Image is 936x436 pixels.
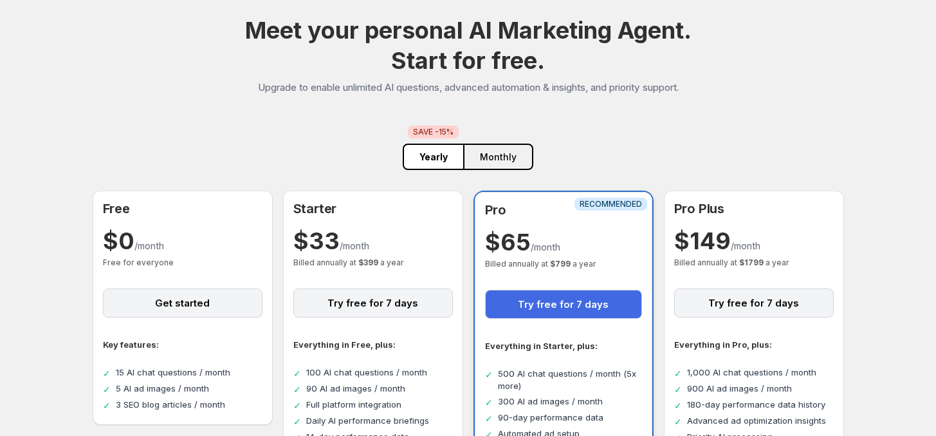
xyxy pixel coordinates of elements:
p: Everything in Starter, plus: [485,339,642,352]
span: ✓ [103,366,111,380]
p: Billed annually at a year [674,258,834,268]
button: Yearly [403,144,464,170]
p: Free for everyone [103,258,262,268]
h2: Pro [485,202,642,218]
strong: $ 799 [550,259,571,269]
p: Billed annually at a year [485,259,642,269]
span: ✓ [485,395,493,409]
span: ✓ [293,383,301,396]
button: Get started [103,289,262,318]
span: 3 SEO blog articles / month [116,399,225,412]
span: 90-day performance data [498,412,603,424]
strong: $ 1799 [739,258,764,267]
span: $ 0 [103,227,134,255]
span: $ 149 [674,227,731,255]
span: ✓ [674,383,682,396]
h2: Free [103,201,262,216]
strong: $ 399 [358,258,378,267]
span: RECOMMENDED [580,199,642,209]
h2: Starter [293,201,453,216]
span: ✓ [674,366,682,380]
span: Daily AI performance briefings [306,415,429,428]
span: 100 AI chat questions / month [306,366,427,379]
span: /month [340,240,369,251]
span: ✓ [485,368,493,381]
span: ✓ [674,399,682,412]
span: Advanced ad optimization insights [687,415,826,428]
p: Everything in Pro, plus: [674,338,834,351]
span: $ 33 [293,227,340,255]
span: ✓ [293,415,301,428]
button: Try free for 7 days [293,289,453,318]
span: /month [731,240,760,251]
span: 300 AI ad images / month [498,395,603,408]
span: ✓ [103,399,111,412]
h1: Meet your personal AI Marketing Agent. [245,15,692,76]
button: Try free for 7 days [485,290,642,319]
span: 180-day performance data history [687,399,825,412]
span: ✓ [293,399,301,412]
span: 900 AI ad images / month [687,383,792,395]
p: Upgrade to enable unlimited AI questions, advanced automation & insights, and priority support. [258,81,679,94]
span: 90 AI ad images / month [306,383,405,395]
span: Start for free. [391,46,545,75]
button: Try free for 7 days [674,289,834,318]
span: 15 AI chat questions / month [116,366,230,379]
span: $ 65 [485,228,531,256]
p: Everything in Free, plus: [293,338,453,351]
span: /month [134,240,164,251]
span: Full platform integration [306,399,401,412]
span: 5 AI ad images / month [116,383,209,395]
span: SAVE -15% [413,127,454,137]
button: Monthly [464,144,533,170]
span: /month [531,242,560,252]
span: 1,000 AI chat questions / month [687,366,816,379]
span: ✓ [485,412,493,425]
span: ✓ [293,366,301,380]
h2: Pro Plus [674,201,834,216]
p: Key features: [103,338,262,351]
span: ✓ [103,383,111,396]
span: ✓ [674,415,682,428]
span: 500 AI chat questions / month (5x more) [498,368,642,393]
p: Billed annually at a year [293,258,453,268]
